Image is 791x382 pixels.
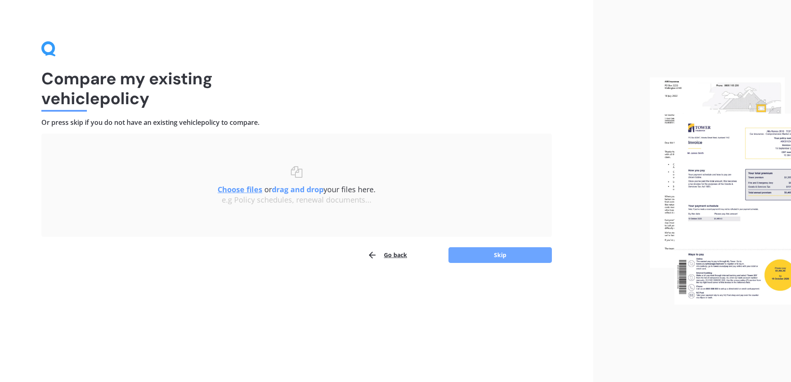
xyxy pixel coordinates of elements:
button: Skip [448,247,552,263]
h1: Compare my existing vehicle policy [41,69,552,108]
h4: Or press skip if you do not have an existing vehicle policy to compare. [41,118,552,127]
b: drag and drop [272,184,324,194]
div: e.g Policy schedules, renewal documents... [58,196,535,205]
img: files.webp [650,77,791,305]
button: Go back [367,247,407,263]
u: Choose files [218,184,262,194]
span: or your files here. [218,184,376,194]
